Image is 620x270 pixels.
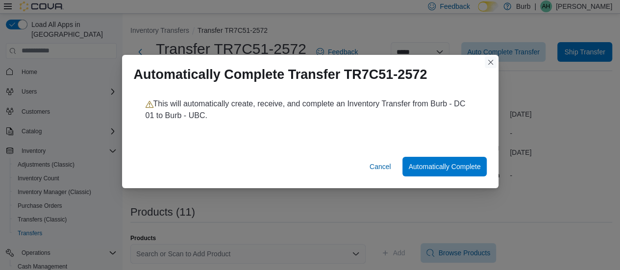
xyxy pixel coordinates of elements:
[402,157,486,176] button: Automatically Complete
[370,162,391,172] span: Cancel
[146,98,475,122] p: This will automatically create, receive, and complete an Inventory Transfer from Burb - DC 01 to ...
[485,56,496,68] button: Closes this modal window
[408,162,480,172] span: Automatically Complete
[134,67,427,82] h1: Automatically Complete Transfer TR7C51-2572
[366,157,395,176] button: Cancel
